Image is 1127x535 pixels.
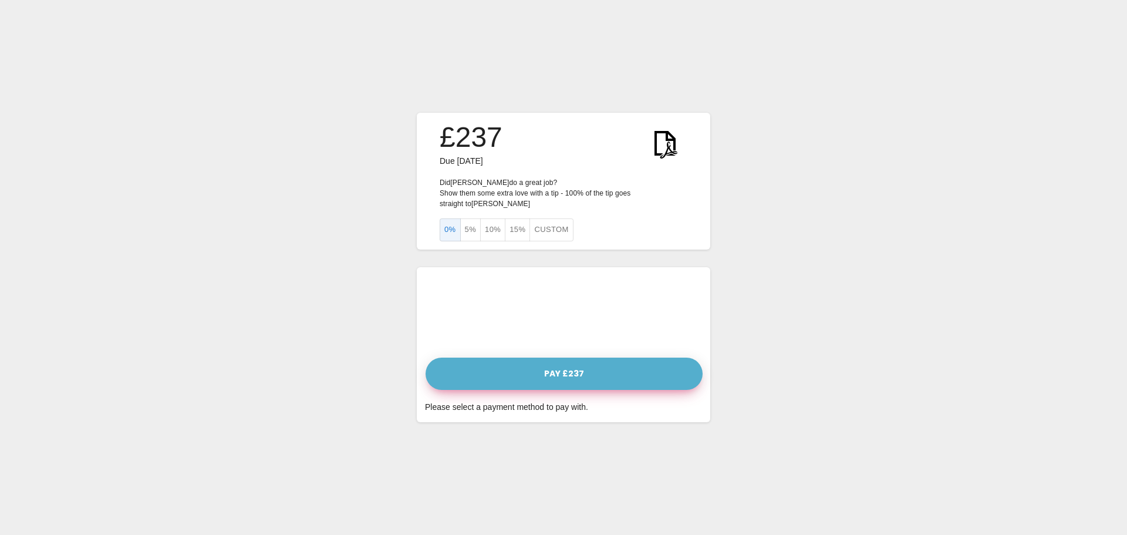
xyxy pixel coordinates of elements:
button: Pay £237 [426,358,703,390]
button: 15% [505,218,530,241]
img: KWtEnYElUAjQEnRfPUW9W5ea6t5aBiGYRiGYRiGYRg1o9H4B2ScLFicwGxqAAAAAElFTkSuQmCC [643,121,687,166]
iframe: Secure payment input frame [423,273,704,351]
span: Due [DATE] [440,156,483,166]
p: Did [PERSON_NAME] do a great job? Show them some extra love with a tip - 100% of the tip goes str... [440,177,687,209]
button: 0% [440,218,461,241]
button: Custom [529,218,573,241]
button: 10% [480,218,505,241]
div: Please select a payment method to pay with. [425,400,702,414]
h3: £237 [440,121,502,154]
button: 5% [460,218,481,241]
